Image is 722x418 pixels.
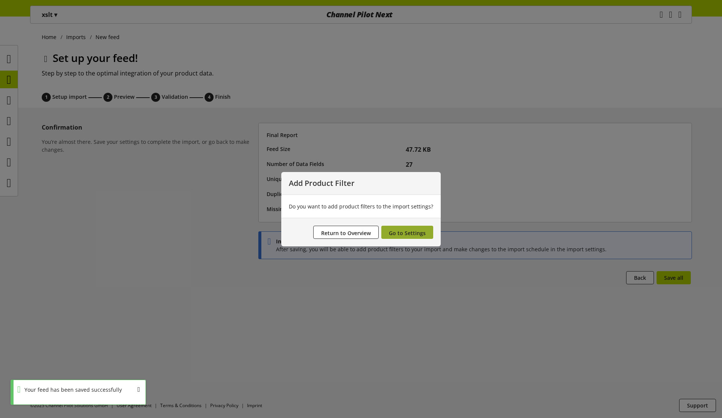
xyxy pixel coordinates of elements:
[21,386,122,394] div: Your feed has been saved successfully
[389,229,426,237] span: Go to Settings
[381,226,433,239] button: Go to Settings
[313,226,379,239] button: Return to Overview
[289,180,433,187] p: Add Product Filter
[289,202,433,210] div: Do you want to add product filters to the import settings?
[321,229,371,237] span: Return to Overview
